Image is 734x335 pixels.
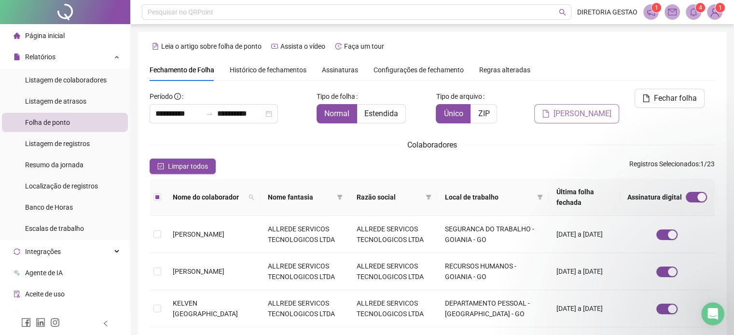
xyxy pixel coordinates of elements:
[348,290,437,327] td: ALLREDE SERVICOS TECNOLOGICOS LTDA
[150,93,173,100] span: Período
[173,299,238,318] span: KELVEN [GEOGRAPHIC_DATA]
[335,43,342,50] span: history
[348,253,437,290] td: ALLREDE SERVICOS TECNOLOGICOS LTDA
[426,194,431,200] span: filter
[537,194,543,200] span: filter
[157,163,164,170] span: check-square
[642,94,650,102] span: file
[260,253,349,290] td: ALLREDE SERVICOS TECNOLOGICOS LTDA
[14,32,20,39] span: home
[25,53,55,61] span: Relatórios
[534,104,619,123] button: [PERSON_NAME]
[437,253,549,290] td: RECURSOS HUMANOS - GOIANIA - GO
[25,76,107,84] span: Listagem de colaboradores
[150,66,214,74] span: Fechamento de Folha
[173,230,224,238] span: [PERSON_NAME]
[25,97,86,105] span: Listagem de atrasos
[437,290,549,327] td: DEPARTAMENTO PESSOAL - [GEOGRAPHIC_DATA] - GO
[152,43,159,50] span: file-text
[549,179,620,216] th: Última folha fechada
[21,318,31,327] span: facebook
[25,269,63,277] span: Agente de IA
[249,194,254,200] span: search
[443,109,463,118] span: Único
[437,216,549,253] td: SEGURANCA DO TRABALHO - GOIANIA - GO
[25,203,73,211] span: Banco de Horas
[25,248,61,255] span: Integrações
[629,160,699,168] span: Registros Selecionados
[161,42,262,50] span: Leia o artigo sobre folha de ponto
[629,159,715,174] span: : 1 / 23
[695,3,705,13] sup: 4
[699,4,702,11] span: 4
[535,190,545,204] span: filter
[719,4,722,11] span: 1
[654,93,697,104] span: Fechar folha
[647,8,655,16] span: notification
[50,318,60,327] span: instagram
[206,110,213,118] span: to
[206,110,213,118] span: swap-right
[559,9,566,16] span: search
[14,291,20,297] span: audit
[36,318,45,327] span: linkedin
[25,140,90,147] span: Listagem de registros
[707,5,722,19] img: 85141
[322,67,358,73] span: Assinaturas
[344,42,384,50] span: Faça um tour
[689,8,698,16] span: bell
[356,192,422,202] span: Razão social
[247,190,256,204] span: search
[348,216,437,253] td: ALLREDE SERVICOS TECNOLOGICOS LTDA
[25,161,83,169] span: Resumo da jornada
[424,190,433,204] span: filter
[317,91,355,102] span: Tipo de folha
[271,43,278,50] span: youtube
[445,192,533,202] span: Local de trabalho
[173,268,224,275] span: [PERSON_NAME]
[337,194,343,200] span: filter
[655,4,658,11] span: 1
[173,192,245,202] span: Nome do colaborador
[542,110,550,118] span: file
[651,3,661,13] sup: 1
[268,192,333,202] span: Nome fantasia
[230,66,306,74] span: Histórico de fechamentos
[25,290,65,298] span: Aceite de uso
[25,225,84,232] span: Escalas de trabalho
[364,109,398,118] span: Estendida
[335,190,345,204] span: filter
[25,311,76,319] span: Atestado técnico
[577,7,637,17] span: DIRETORIA GESTAO
[668,8,677,16] span: mail
[150,159,216,174] button: Limpar todos
[635,89,705,108] button: Fechar folha
[627,192,682,202] span: Assinatura digital
[168,161,208,172] span: Limpar todos
[14,248,20,255] span: sync
[260,290,349,327] td: ALLREDE SERVICOS TECNOLOGICOS LTDA
[478,109,489,118] span: ZIP
[549,216,620,253] td: [DATE] a [DATE]
[436,91,482,102] span: Tipo de arquivo
[25,182,98,190] span: Localização de registros
[407,140,457,149] span: Colaboradores
[549,290,620,327] td: [DATE] a [DATE]
[260,216,349,253] td: ALLREDE SERVICOS TECNOLOGICOS LTDA
[701,302,724,325] iframe: Intercom live chat
[549,253,620,290] td: [DATE] a [DATE]
[102,320,109,327] span: left
[14,54,20,60] span: file
[715,3,725,13] sup: Atualize o seu contato no menu Meus Dados
[280,42,325,50] span: Assista o vídeo
[479,67,530,73] span: Regras alteradas
[25,119,70,126] span: Folha de ponto
[324,109,349,118] span: Normal
[374,67,464,73] span: Configurações de fechamento
[25,32,65,40] span: Página inicial
[174,93,181,100] span: info-circle
[554,108,611,120] span: [PERSON_NAME]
